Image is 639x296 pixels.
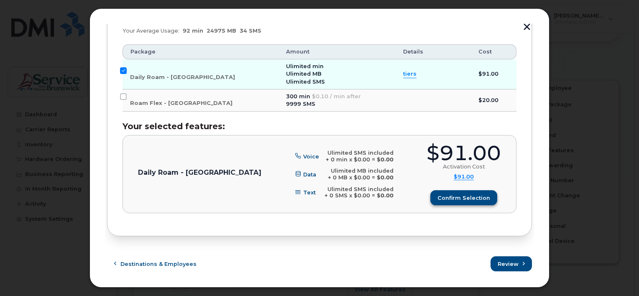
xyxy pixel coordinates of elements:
[430,190,497,205] button: Confirm selection
[303,153,319,159] span: Voice
[286,71,322,77] span: Ulimited MB
[303,171,316,177] span: Data
[377,156,394,163] b: $0.00
[454,174,474,181] summary: $91.00
[286,101,315,107] span: 9999 SMS
[498,260,519,268] span: Review
[130,74,235,80] span: Daily Roam - [GEOGRAPHIC_DATA]
[240,28,261,34] span: 34 SMS
[120,93,127,100] input: Roam Flex - [GEOGRAPHIC_DATA]
[120,67,127,74] input: Daily Roam - [GEOGRAPHIC_DATA]
[437,194,490,202] span: Confirm selection
[123,122,516,131] h3: Your selected features:
[377,174,394,181] b: $0.00
[396,44,471,59] th: Details
[471,89,516,112] td: $20.00
[138,169,261,176] p: Daily Roam - [GEOGRAPHIC_DATA]
[207,28,236,34] span: 24975 MB
[312,93,361,100] span: $0.10 / min after
[403,70,417,78] summary: tiers
[303,189,316,196] span: Text
[377,192,394,199] b: $0.00
[286,79,325,85] span: Ulimited SMS
[354,156,375,163] span: $0.00 =
[328,168,394,174] div: Ulimited MB included
[286,63,324,69] span: Ulimited min
[427,143,501,163] div: $91.00
[325,186,394,193] div: Ulimited SMS included
[443,163,485,170] div: Activation Cost
[183,28,203,34] span: 92 min
[326,156,352,163] span: + 0 min x
[354,192,375,199] span: $0.00 =
[279,44,396,59] th: Amount
[354,174,375,181] span: $0.00 =
[325,192,352,199] span: + 0 SMS x
[107,256,204,271] button: Destinations & Employees
[123,28,179,34] span: Your Average Usage:
[471,59,516,89] td: $91.00
[471,44,516,59] th: Cost
[123,44,279,59] th: Package
[130,100,233,106] span: Roam Flex - [GEOGRAPHIC_DATA]
[328,174,352,181] span: + 0 MB x
[286,93,310,100] span: 300 min
[326,150,394,156] div: Ulimited SMS included
[120,260,197,268] span: Destinations & Employees
[491,256,532,271] button: Review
